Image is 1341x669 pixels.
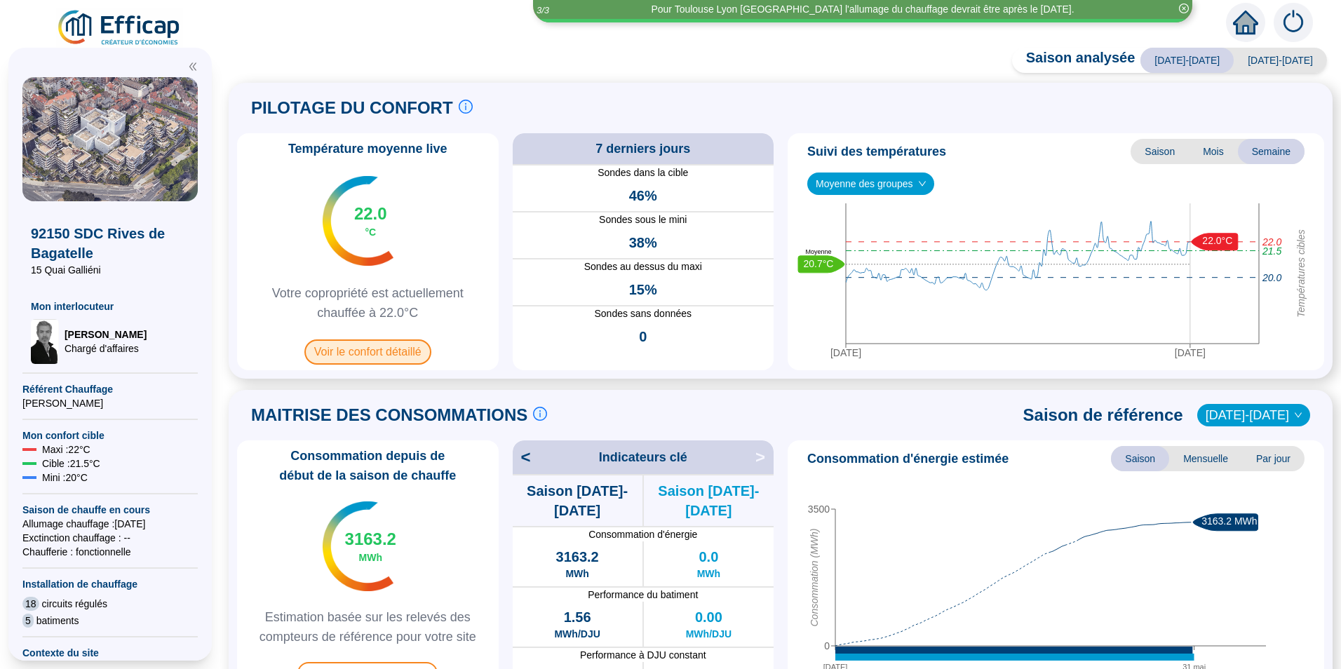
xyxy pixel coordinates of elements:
[65,327,147,342] span: [PERSON_NAME]
[513,648,774,662] span: Performance à DJU constant
[554,627,600,641] span: MWh/DJU
[513,588,774,602] span: Performance du batiment
[807,142,946,161] span: Suivi des températures
[22,646,198,660] span: Contexte du site
[36,614,79,628] span: batiments
[251,97,453,119] span: PILOTAGE DU CONFORT
[345,528,396,550] span: 3163.2
[697,567,720,581] span: MWh
[42,597,107,611] span: circuits régulés
[42,442,90,457] span: Maxi : 22 °C
[56,8,183,48] img: efficap energie logo
[918,180,926,188] span: down
[22,597,39,611] span: 18
[513,527,774,541] span: Consommation d'énergie
[1179,4,1189,13] span: close-circle
[629,233,657,252] span: 38%
[699,547,718,567] span: 0.0
[22,517,198,531] span: Allumage chauffage : [DATE]
[323,501,393,591] img: indicateur températures
[304,339,431,365] span: Voir le confort détaillé
[808,504,830,515] tspan: 3500
[629,280,657,299] span: 15%
[22,503,198,517] span: Saison de chauffe en cours
[22,382,198,396] span: Référent Chauffage
[816,173,926,194] span: Moyenne des groupes
[22,396,198,410] span: [PERSON_NAME]
[537,5,549,15] i: 3 / 3
[513,259,774,274] span: Sondes au dessus du maxi
[243,607,493,647] span: Estimation basée sur les relevés des compteurs de référence pour votre site
[243,283,493,323] span: Votre copropriété est actuellement chauffée à 22.0°C
[1295,229,1307,318] tspan: Températures cibles
[556,547,599,567] span: 3163.2
[804,258,834,269] text: 20.7°C
[599,447,687,467] span: Indicateurs clé
[1169,446,1242,471] span: Mensuelle
[65,342,147,356] span: Chargé d'affaires
[1262,245,1281,257] tspan: 21.5
[695,607,722,627] span: 0.00
[188,62,198,72] span: double-left
[686,627,732,641] span: MWh/DJU
[513,481,642,520] span: Saison [DATE]-[DATE]
[1262,272,1281,283] tspan: 20.0
[243,446,493,485] span: Consommation depuis de début de la saison de chauffe
[280,139,456,158] span: Température moyenne live
[513,446,531,468] span: <
[1234,48,1327,73] span: [DATE]-[DATE]
[1012,48,1136,73] span: Saison analysée
[1262,236,1281,248] tspan: 22.0
[830,347,861,358] tspan: [DATE]
[31,299,189,313] span: Mon interlocuteur
[31,319,59,364] img: Chargé d'affaires
[807,449,1009,468] span: Consommation d'énergie estimée
[323,176,393,266] img: indicateur températures
[1238,139,1305,164] span: Semaine
[1175,347,1206,358] tspan: [DATE]
[365,225,376,239] span: °C
[1274,3,1313,42] img: alerts
[42,457,100,471] span: Cible : 21.5 °C
[565,567,588,581] span: MWh
[251,404,527,426] span: MAITRISE DES CONSOMMATIONS
[1140,48,1234,73] span: [DATE]-[DATE]
[22,545,198,559] span: Chaufferie : fonctionnelle
[513,212,774,227] span: Sondes sous le mini
[639,327,647,346] span: 0
[22,577,198,591] span: Installation de chauffage
[629,186,657,205] span: 46%
[755,446,774,468] span: >
[1023,404,1183,426] span: Saison de référence
[805,248,831,255] text: Moyenne
[533,407,547,421] span: info-circle
[564,607,591,627] span: 1.56
[1111,446,1169,471] span: Saison
[22,428,198,442] span: Mon confort cible
[824,640,830,651] tspan: 0
[1294,411,1302,419] span: down
[1131,139,1189,164] span: Saison
[354,203,387,225] span: 22.0
[22,614,34,628] span: 5
[651,2,1074,17] div: Pour Toulouse Lyon [GEOGRAPHIC_DATA] l'allumage du chauffage devrait être après le [DATE].
[1242,446,1305,471] span: Par jour
[1201,516,1257,527] text: 3163.2 MWh
[42,471,88,485] span: Mini : 20 °C
[31,224,189,263] span: 92150 SDC Rives de Bagatelle
[31,263,189,277] span: 15 Quai Galliéni
[513,165,774,180] span: Sondes dans la cible
[22,531,198,545] span: Exctinction chauffage : --
[809,529,820,627] tspan: Consommation (MWh)
[513,306,774,321] span: Sondes sans données
[1189,139,1238,164] span: Mois
[595,139,690,158] span: 7 derniers jours
[1202,236,1232,247] text: 22.0°C
[359,550,382,565] span: MWh
[644,481,774,520] span: Saison [DATE]-[DATE]
[1206,405,1302,426] span: 2023-2024
[1233,10,1258,35] span: home
[459,100,473,114] span: info-circle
